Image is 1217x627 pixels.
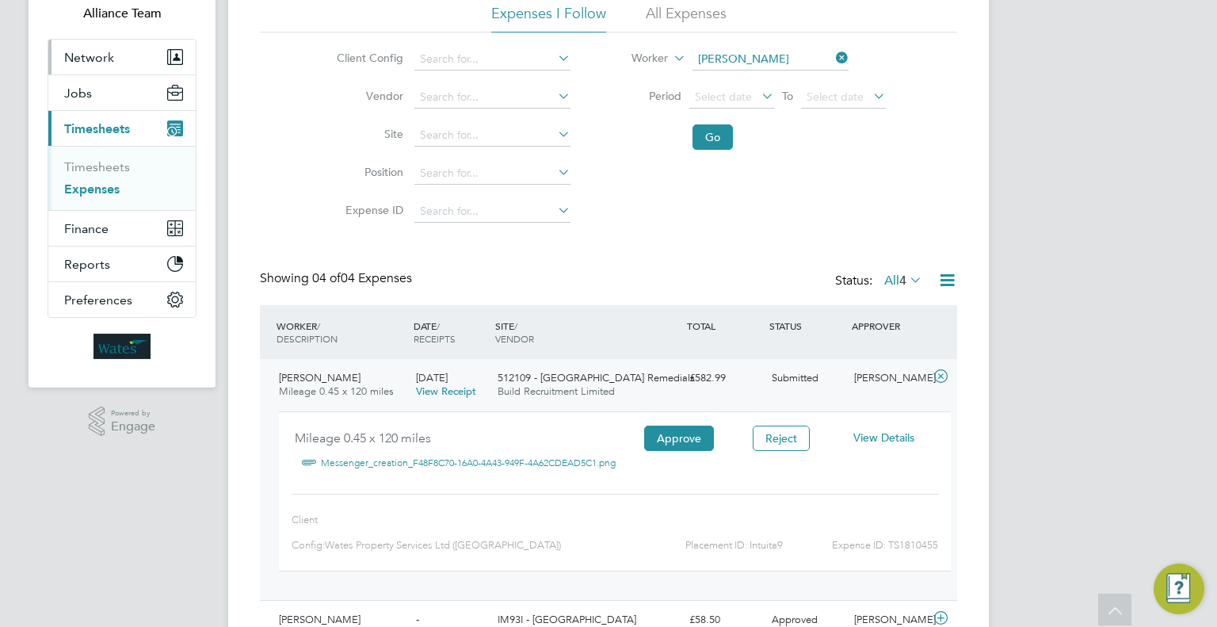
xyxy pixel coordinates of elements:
[884,273,922,289] label: All
[498,384,615,398] span: Build Recruitment Limited
[48,247,196,281] button: Reports
[807,90,864,104] span: Select date
[279,384,394,398] span: Mileage 0.45 x 120 miles
[64,159,130,174] a: Timesheets
[772,613,818,626] span: Approved
[332,165,403,179] label: Position
[48,334,196,359] a: Go to home page
[695,90,752,104] span: Select date
[48,146,196,210] div: Timesheets
[414,48,570,71] input: Search for...
[64,121,130,136] span: Timesheets
[332,203,403,217] label: Expense ID
[292,507,576,558] div: Client Config:
[835,270,925,292] div: Status:
[48,211,196,246] button: Finance
[48,282,196,317] button: Preferences
[414,124,570,147] input: Search for...
[495,332,534,345] span: VENDOR
[332,89,403,103] label: Vendor
[312,270,341,286] span: 04 of
[772,371,818,384] span: Submitted
[260,270,415,287] div: Showing
[64,221,109,236] span: Finance
[416,613,419,626] span: -
[414,332,456,345] span: RECEIPTS
[48,111,196,146] button: Timesheets
[597,51,668,67] label: Worker
[646,4,727,32] li: All Expenses
[64,292,132,308] span: Preferences
[64,257,110,272] span: Reports
[48,40,196,75] button: Network
[848,365,930,392] div: [PERSON_NAME]
[410,312,492,353] div: DATE
[279,613,361,626] span: [PERSON_NAME]
[683,365,765,392] div: £582.99
[332,51,403,65] label: Client Config
[64,182,120,197] a: Expenses
[89,407,156,437] a: Powered byEngage
[777,86,798,106] span: To
[899,273,906,289] span: 4
[692,48,849,71] input: Search for...
[64,50,114,65] span: Network
[437,319,440,332] span: /
[683,312,765,340] div: TOTAL
[317,319,320,332] span: /
[414,162,570,185] input: Search for...
[321,451,616,475] a: Messenger_creation_F48F8C70-16A0-4A43-949F-4A62CDEAD5C1.png
[644,426,714,451] button: Approve
[332,127,403,141] label: Site
[498,371,695,384] span: 512109 - [GEOGRAPHIC_DATA] Remedials
[692,124,733,150] button: Go
[514,319,517,332] span: /
[414,86,570,109] input: Search for...
[1154,564,1204,614] button: Engage Resource Center
[64,86,92,101] span: Jobs
[279,371,361,384] span: [PERSON_NAME]
[765,312,848,340] div: STATUS
[498,613,636,626] span: IM93I - [GEOGRAPHIC_DATA]
[576,533,783,558] div: Placement ID: Intuita9
[610,89,681,103] label: Period
[491,4,606,32] li: Expenses I Follow
[325,539,561,551] span: Wates Property Services Ltd ([GEOGRAPHIC_DATA])
[853,430,914,445] span: View Details
[312,270,412,286] span: 04 Expenses
[753,426,810,451] button: Reject
[783,533,938,558] div: Expense ID: TS1810455
[111,420,155,434] span: Engage
[48,4,196,23] span: Alliance Team
[491,312,683,353] div: SITE
[111,407,155,420] span: Powered by
[48,75,196,110] button: Jobs
[416,384,476,398] a: View Receipt
[414,201,570,223] input: Search for...
[848,312,930,340] div: APPROVER
[277,332,338,345] span: DESCRIPTION
[295,425,628,451] div: Mileage 0.45 x 120 miles
[416,371,448,384] span: [DATE]
[93,334,151,359] img: wates-logo-retina.png
[273,312,410,353] div: WORKER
